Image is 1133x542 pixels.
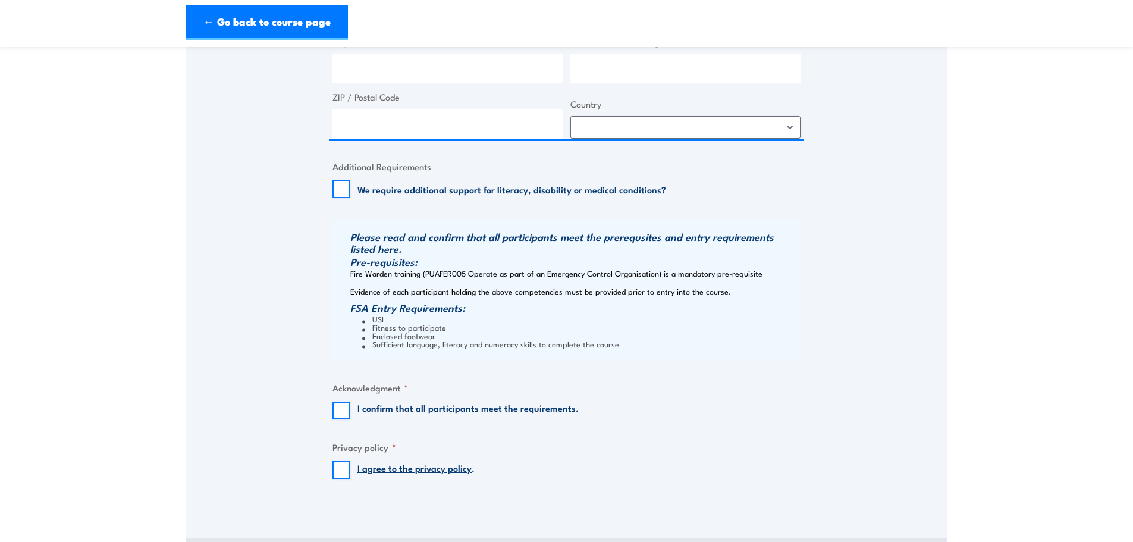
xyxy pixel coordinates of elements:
[362,315,798,323] li: USI
[357,183,666,195] label: We require additional support for literacy, disability or medical conditions?
[332,90,563,104] label: ZIP / Postal Code
[357,461,475,479] label: .
[362,323,798,331] li: Fitness to participate
[332,219,801,360] div: Fire Warden training (PUAFER005 Operate as part of an Emergency Control Organisation) is a mandat...
[350,302,798,314] h3: FSA Entry Requirements:
[332,440,396,454] legend: Privacy policy
[186,5,348,40] a: ← Go back to course page
[350,256,798,268] h3: Pre-requisites:
[362,340,798,348] li: Sufficient language, literacy and numeracy skills to complete the course
[332,159,431,173] legend: Additional Requirements
[332,381,408,394] legend: Acknowledgment
[350,231,798,255] h3: Please read and confirm that all participants meet the prerequsites and entry requirements listed...
[357,402,579,419] label: I confirm that all participants meet the requirements.
[570,98,801,111] label: Country
[350,287,798,296] p: Evidence of each participant holding the above competencies must be provided prior to entry into ...
[357,461,472,474] a: I agree to the privacy policy
[362,331,798,340] li: Enclosed footwear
